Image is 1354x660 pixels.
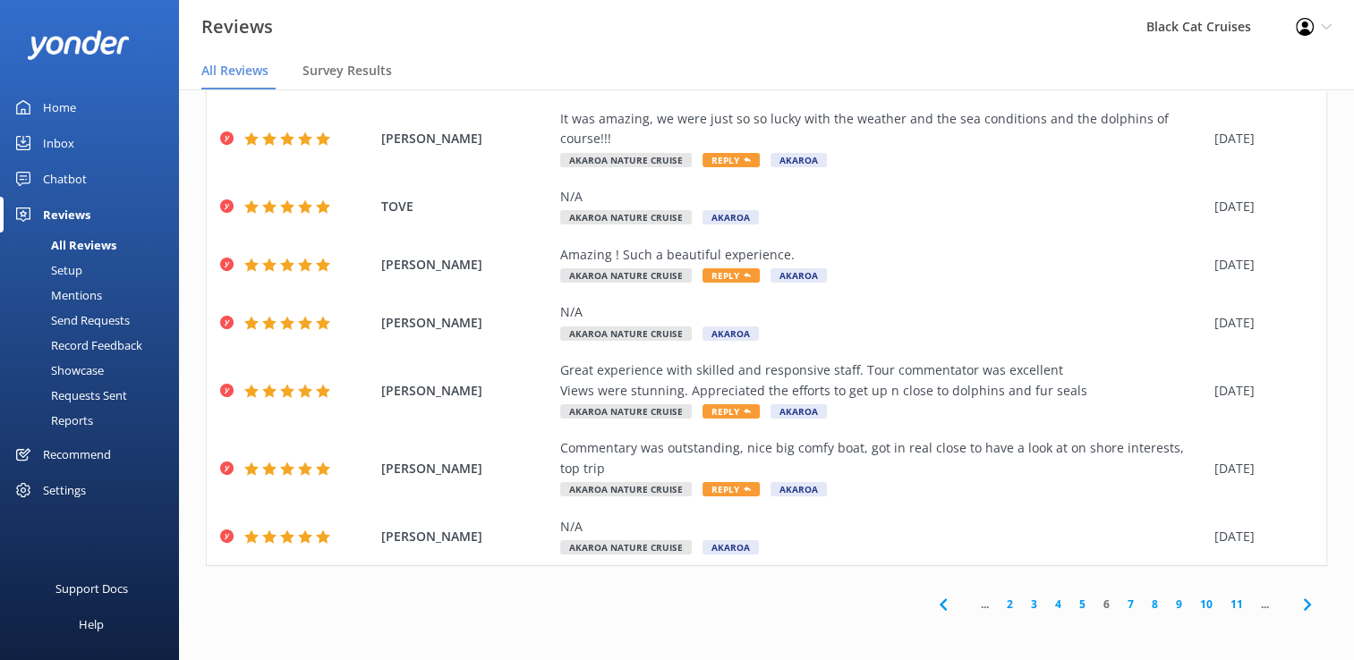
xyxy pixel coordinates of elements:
[11,258,82,283] div: Setup
[1119,596,1143,613] a: 7
[381,129,551,148] span: [PERSON_NAME]
[771,482,827,496] span: Akaroa
[201,13,273,41] h3: Reviews
[381,255,551,275] span: [PERSON_NAME]
[560,326,692,341] span: Akaroa Nature Cruise
[1214,313,1304,333] div: [DATE]
[11,383,127,408] div: Requests Sent
[11,283,179,308] a: Mentions
[1070,596,1094,613] a: 5
[43,197,90,233] div: Reviews
[703,404,760,419] span: Reply
[771,153,827,167] span: Akaroa
[560,540,692,554] span: Akaroa Nature Cruise
[1214,527,1304,546] div: [DATE]
[11,308,179,333] a: Send Requests
[1214,459,1304,478] div: [DATE]
[43,125,74,161] div: Inbox
[11,408,179,433] a: Reports
[11,233,116,258] div: All Reviews
[1214,197,1304,216] div: [DATE]
[1214,129,1304,148] div: [DATE]
[1214,255,1304,275] div: [DATE]
[771,404,827,419] span: Akaroa
[55,571,128,606] div: Support Docs
[381,527,551,546] span: [PERSON_NAME]
[11,333,179,358] a: Record Feedback
[1191,596,1222,613] a: 10
[381,197,551,216] span: TOVE
[560,153,692,167] span: Akaroa Nature Cruise
[381,313,551,333] span: [PERSON_NAME]
[998,596,1022,613] a: 2
[703,540,759,554] span: Akaroa
[703,153,760,167] span: Reply
[703,482,760,496] span: Reply
[43,89,76,125] div: Home
[1167,596,1191,613] a: 9
[703,210,759,224] span: Akaroa
[11,308,130,333] div: Send Requests
[560,360,1205,401] div: Great experience with skilled and responsive staff. Tour commentator was excellent Views were stu...
[771,268,827,283] span: Akaroa
[79,606,104,642] div: Help
[972,596,998,613] span: ...
[560,245,1205,265] div: Amazing ! Such a beautiful experience.
[1046,596,1070,613] a: 4
[11,358,179,383] a: Showcase
[1094,596,1119,613] a: 6
[11,283,102,308] div: Mentions
[560,187,1205,207] div: N/A
[27,30,130,60] img: yonder-white-logo.png
[43,436,111,472] div: Recommend
[381,459,551,478] span: [PERSON_NAME]
[703,268,760,283] span: Reply
[560,210,692,224] span: Akaroa Nature Cruise
[43,161,87,197] div: Chatbot
[302,62,392,80] span: Survey Results
[11,383,179,408] a: Requests Sent
[703,326,759,341] span: Akaroa
[560,482,692,496] span: Akaroa Nature Cruise
[11,358,104,383] div: Showcase
[560,517,1205,537] div: N/A
[1022,596,1046,613] a: 3
[560,302,1205,322] div: N/A
[1214,381,1304,401] div: [DATE]
[11,258,179,283] a: Setup
[560,438,1205,478] div: Commentary was outstanding, nice big comfy boat, got in real close to have a look at on shore int...
[11,233,179,258] a: All Reviews
[381,381,551,401] span: [PERSON_NAME]
[201,62,268,80] span: All Reviews
[560,268,692,283] span: Akaroa Nature Cruise
[11,408,93,433] div: Reports
[43,472,86,508] div: Settings
[1222,596,1252,613] a: 11
[1252,596,1278,613] span: ...
[11,333,142,358] div: Record Feedback
[560,109,1205,149] div: It was amazing, we were just so so lucky with the weather and the sea conditions and the dolphins...
[560,404,692,419] span: Akaroa Nature Cruise
[1143,596,1167,613] a: 8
